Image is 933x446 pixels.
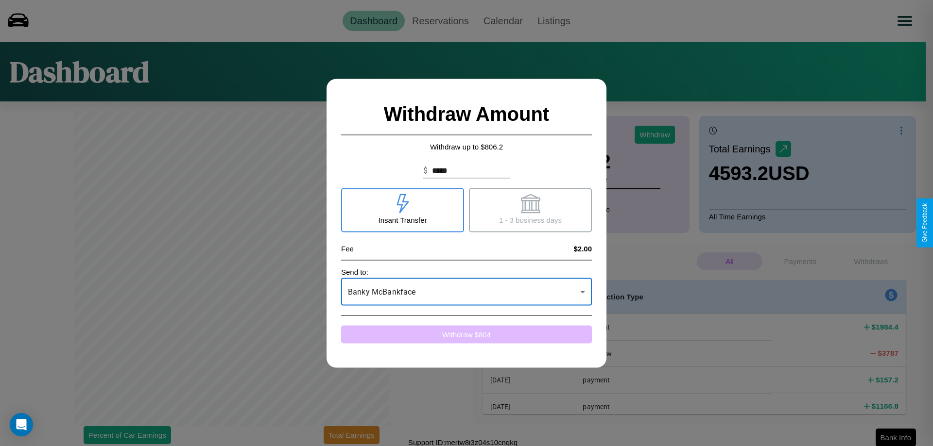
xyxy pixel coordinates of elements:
h2: Withdraw Amount [341,93,592,135]
p: Fee [341,242,354,255]
p: Insant Transfer [378,213,427,226]
p: Send to: [341,265,592,278]
h4: $2.00 [573,244,592,252]
button: Withdraw $804 [341,325,592,343]
p: Withdraw up to $ 806.2 [341,140,592,153]
p: $ [423,165,428,176]
div: Give Feedback [921,203,928,243]
div: Open Intercom Messenger [10,413,33,436]
div: Banky McBankface [341,278,592,305]
p: 1 - 3 business days [499,213,562,226]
